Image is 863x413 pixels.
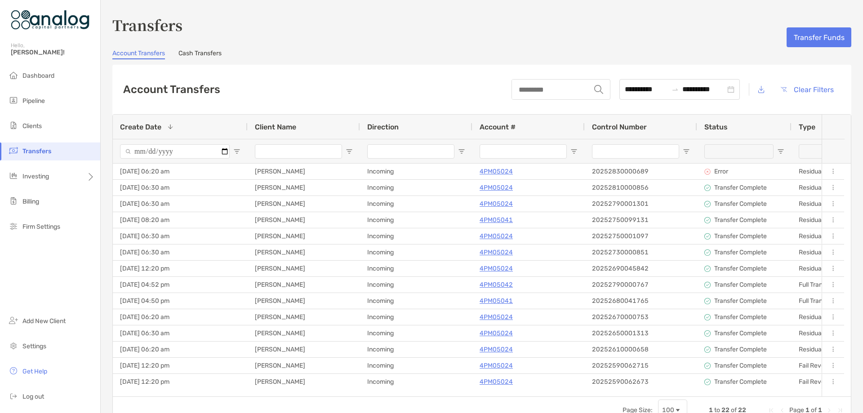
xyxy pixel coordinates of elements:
[480,311,513,323] p: 4PM05024
[22,317,66,325] span: Add New Client
[360,342,472,357] div: Incoming
[585,325,697,341] div: 20252650001313
[585,180,697,195] div: 20252810000856
[22,393,44,400] span: Log out
[255,123,296,131] span: Client Name
[714,182,767,193] p: Transfer Complete
[113,277,248,293] div: [DATE] 04:52 pm
[480,144,567,159] input: Account # Filter Input
[248,196,360,212] div: [PERSON_NAME]
[113,374,248,390] div: [DATE] 12:20 pm
[714,311,767,323] p: Transfer Complete
[248,342,360,357] div: [PERSON_NAME]
[360,261,472,276] div: Incoming
[480,360,513,371] a: 4PM05024
[799,123,815,131] span: Type
[346,148,353,155] button: Open Filter Menu
[8,170,19,181] img: investing icon
[480,376,513,387] a: 4PM05024
[585,228,697,244] div: 20252750001097
[480,344,513,355] a: 4PM05024
[248,228,360,244] div: [PERSON_NAME]
[360,358,472,373] div: Incoming
[480,279,513,290] a: 4PM05042
[360,196,472,212] div: Incoming
[11,4,89,36] img: Zoe Logo
[22,342,46,350] span: Settings
[113,358,248,373] div: [DATE] 12:20 pm
[255,144,342,159] input: Client Name Filter Input
[113,261,248,276] div: [DATE] 12:20 pm
[585,261,697,276] div: 20252690045842
[480,263,513,274] a: 4PM05024
[585,164,697,179] div: 20252830000689
[248,293,360,309] div: [PERSON_NAME]
[704,185,711,191] img: status icon
[704,217,711,223] img: status icon
[248,374,360,390] div: [PERSON_NAME]
[480,166,513,177] a: 4PM05024
[22,198,39,205] span: Billing
[248,180,360,195] div: [PERSON_NAME]
[248,277,360,293] div: [PERSON_NAME]
[704,201,711,207] img: status icon
[233,148,240,155] button: Open Filter Menu
[704,298,711,304] img: status icon
[585,277,697,293] div: 20252790000767
[480,198,513,209] p: 4PM05024
[781,87,787,92] img: button icon
[8,95,19,106] img: pipeline icon
[714,166,728,177] p: Error
[585,374,697,390] div: 20252590062673
[360,277,472,293] div: Incoming
[360,180,472,195] div: Incoming
[704,233,711,240] img: status icon
[113,228,248,244] div: [DATE] 06:30 am
[248,325,360,341] div: [PERSON_NAME]
[360,293,472,309] div: Incoming
[585,309,697,325] div: 20252670000753
[704,314,711,320] img: status icon
[248,164,360,179] div: [PERSON_NAME]
[248,309,360,325] div: [PERSON_NAME]
[714,360,767,371] p: Transfer Complete
[480,214,513,226] a: 4PM05041
[480,328,513,339] a: 4PM05024
[8,221,19,231] img: firm-settings icon
[113,342,248,357] div: [DATE] 06:20 am
[480,295,513,306] p: 4PM05041
[458,148,465,155] button: Open Filter Menu
[22,122,42,130] span: Clients
[585,342,697,357] div: 20252610000658
[704,123,728,131] span: Status
[360,212,472,228] div: Incoming
[704,363,711,369] img: status icon
[672,86,679,93] span: to
[113,196,248,212] div: [DATE] 06:30 am
[113,293,248,309] div: [DATE] 04:50 pm
[22,368,47,375] span: Get Help
[774,80,841,99] button: Clear Filters
[360,228,472,244] div: Incoming
[714,231,767,242] p: Transfer Complete
[22,223,60,231] span: Firm Settings
[112,49,165,59] a: Account Transfers
[360,309,472,325] div: Incoming
[714,247,767,258] p: Transfer Complete
[585,212,697,228] div: 20252750099131
[480,123,516,131] span: Account #
[704,282,711,288] img: status icon
[585,244,697,260] div: 20252730000851
[704,330,711,337] img: status icon
[113,325,248,341] div: [DATE] 06:30 am
[714,279,767,290] p: Transfer Complete
[480,247,513,258] a: 4PM05024
[585,196,697,212] div: 20252790001301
